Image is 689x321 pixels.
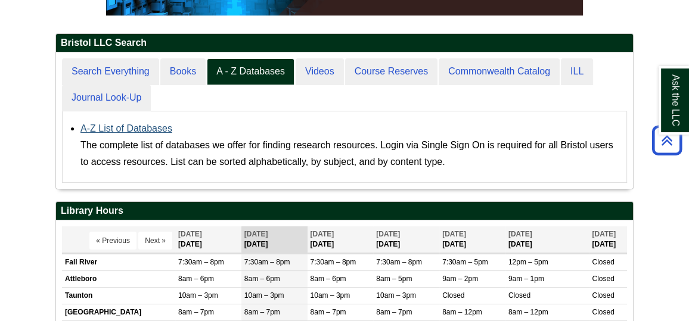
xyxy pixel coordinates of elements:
td: Fall River [62,254,175,270]
a: ILL [561,58,593,85]
span: 7:30am – 5pm [442,258,488,266]
th: [DATE] [373,226,439,253]
th: [DATE] [439,226,505,253]
span: 7:30am – 8pm [244,258,290,266]
a: Videos [296,58,344,85]
span: [DATE] [311,230,334,238]
td: [GEOGRAPHIC_DATA] [62,304,175,321]
span: 8am – 7pm [178,308,214,316]
th: [DATE] [175,226,241,253]
a: A - Z Databases [207,58,294,85]
span: [DATE] [508,230,532,238]
span: 8am – 6pm [244,275,280,283]
td: Taunton [62,288,175,304]
span: [DATE] [592,230,616,238]
span: 7:30am – 8pm [376,258,422,266]
a: Books [160,58,206,85]
span: Closed [592,258,614,266]
a: Commonwealth Catalog [439,58,560,85]
span: Closed [508,291,530,300]
a: A-Z List of Databases [80,123,172,133]
span: 8am – 12pm [508,308,548,316]
span: [DATE] [178,230,202,238]
span: 8am – 7pm [244,308,280,316]
span: 9am – 1pm [508,275,544,283]
span: 8am – 6pm [178,275,214,283]
span: 7:30am – 8pm [178,258,224,266]
th: [DATE] [308,226,374,253]
a: Course Reserves [345,58,438,85]
span: 7:30am – 8pm [311,258,356,266]
h2: Library Hours [56,202,633,220]
div: The complete list of databases we offer for finding research resources. Login via Single Sign On ... [80,137,620,170]
span: [DATE] [442,230,466,238]
span: 9am – 2pm [442,275,478,283]
span: Closed [592,275,614,283]
span: [DATE] [244,230,268,238]
th: [DATE] [241,226,308,253]
th: [DATE] [505,226,589,253]
h2: Bristol LLC Search [56,34,633,52]
span: 10am – 3pm [376,291,416,300]
button: « Previous [89,232,136,250]
a: Search Everything [62,58,159,85]
span: 8am – 12pm [442,308,482,316]
button: Next » [138,232,172,250]
span: 8am – 7pm [376,308,412,316]
span: 8am – 7pm [311,308,346,316]
td: Attleboro [62,270,175,287]
span: 12pm – 5pm [508,258,548,266]
span: Closed [442,291,464,300]
span: 8am – 5pm [376,275,412,283]
span: 10am – 3pm [178,291,218,300]
span: Closed [592,291,614,300]
span: 8am – 6pm [311,275,346,283]
th: [DATE] [589,226,627,253]
span: Closed [592,308,614,316]
span: [DATE] [376,230,400,238]
span: 10am – 3pm [311,291,350,300]
a: Back to Top [648,132,686,148]
a: Journal Look-Up [62,85,151,111]
span: 10am – 3pm [244,291,284,300]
